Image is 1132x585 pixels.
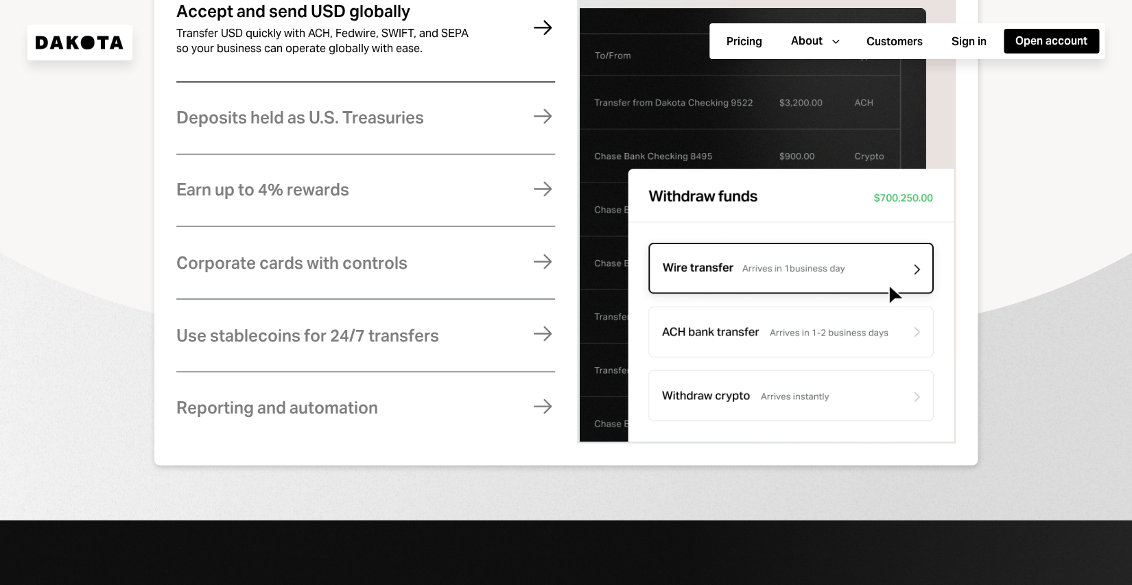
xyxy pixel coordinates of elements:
button: Customers [855,29,934,54]
button: About [779,29,849,53]
div: About [791,34,823,49]
div: Reporting and automation [176,398,378,416]
div: Transfer USD quickly with ACH, Fedwire, SWIFT, and SEPA so your business can operate globally wit... [176,26,478,56]
div: Deposits held as U.S. Treasuries [176,109,424,127]
button: Pricing [715,29,774,54]
div: Corporate cards with controls [176,254,408,272]
button: Open account [1004,29,1099,53]
a: Sign in [940,28,998,55]
div: Use stablecoins for 24/7 transfers [176,326,439,344]
button: Sign in [940,29,998,54]
div: Earn up to 4% rewards [176,181,349,199]
a: Pricing [715,28,774,55]
a: Customers [855,28,934,55]
div: Accept and send USD globally [176,3,410,21]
